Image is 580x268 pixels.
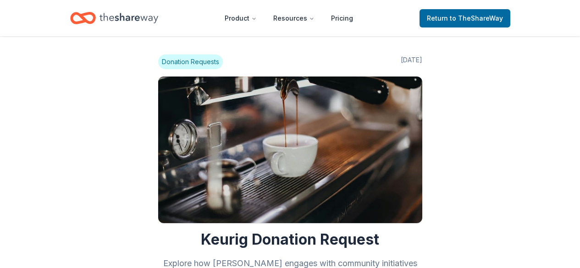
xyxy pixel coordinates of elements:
button: Resources [266,9,322,27]
span: [DATE] [401,55,422,69]
h1: Keurig Donation Request [158,230,422,249]
img: Image for Keurig Donation Request [158,77,422,223]
span: Return [427,13,503,24]
nav: Main [217,7,360,29]
a: Home [70,7,158,29]
a: Returnto TheShareWay [420,9,510,27]
span: to TheShareWay [450,14,503,22]
button: Product [217,9,264,27]
a: Pricing [324,9,360,27]
span: Donation Requests [158,55,223,69]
